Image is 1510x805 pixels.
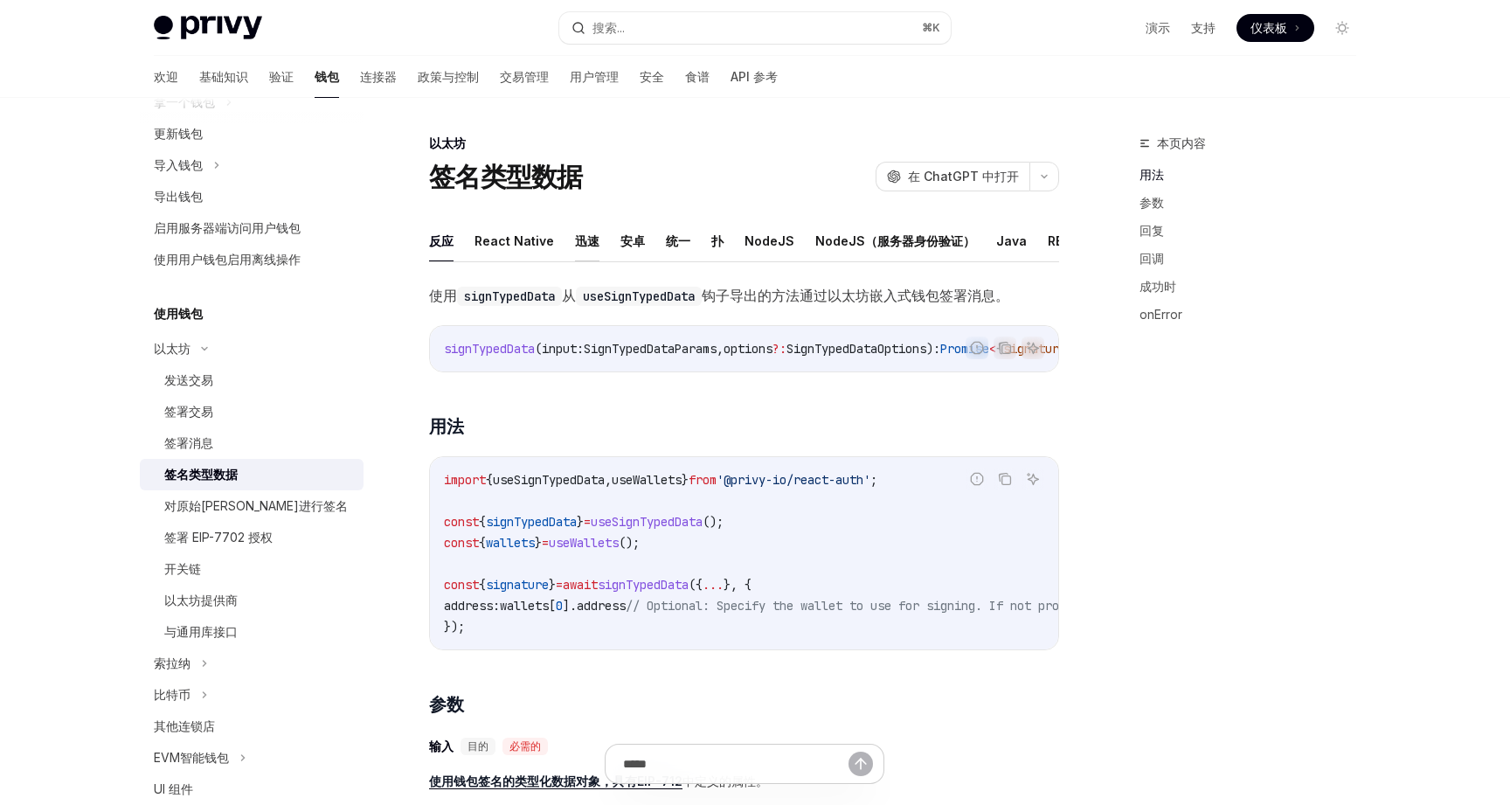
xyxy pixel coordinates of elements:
[1139,307,1182,322] font: onError
[500,69,549,84] font: 交易管理
[577,598,626,614] span: address
[154,687,190,702] font: 比特币
[1139,223,1164,238] font: 回复
[444,535,479,551] span: const
[1139,217,1370,245] a: 回复
[666,233,690,248] font: 统一
[682,472,689,488] span: }
[140,711,364,742] a: 其他连锁店
[500,598,549,614] span: wallets
[140,774,364,805] a: UI 组件
[717,341,724,357] span: ,
[549,598,556,614] span: [
[140,427,364,459] a: 签署消息
[731,56,778,98] a: API 参考
[724,577,752,593] span: }, {
[140,364,364,396] a: 发送交易
[908,169,1019,184] font: 在 ChatGPT 中打开
[563,577,598,593] span: await
[620,220,645,261] button: 安卓
[685,56,710,98] a: 食谱
[772,341,786,357] span: ?:
[164,593,238,607] font: 以太坊提供商
[575,233,599,248] font: 迅速
[444,514,479,530] span: const
[154,252,301,267] font: 使用用户钱包启用离线操作
[703,577,724,593] span: ...
[479,577,486,593] span: {
[577,514,584,530] span: }
[154,189,203,204] font: 导出钱包
[584,514,591,530] span: =
[562,287,576,304] font: 从
[429,416,463,437] font: 用法
[1139,189,1370,217] a: 参数
[576,287,702,306] code: useSignTypedData
[164,435,213,450] font: 签署消息
[360,69,397,84] font: 连接器
[1139,273,1370,301] a: 成功时
[444,598,500,614] span: address:
[429,220,454,261] button: 反应
[1139,279,1176,294] font: 成功时
[685,69,710,84] font: 食谱
[1139,161,1370,189] a: 用法
[1191,19,1216,37] a: 支持
[591,514,703,530] span: useSignTypedData
[1139,245,1370,273] a: 回调
[474,233,554,248] font: React Native
[711,233,724,248] font: 扑
[493,472,605,488] span: useSignTypedData
[786,341,926,357] span: SignTypedDataOptions
[731,69,778,84] font: API 参考
[559,12,951,44] button: 搜索...⌘K
[711,220,724,261] button: 扑
[542,341,577,357] span: input
[154,16,262,40] img: 灯光标志
[966,337,988,359] button: 报告错误代码
[717,472,870,488] span: '@privy-io/react-auth'
[745,233,794,248] font: NodeJS
[140,396,364,427] a: 签署交易
[542,535,549,551] span: =
[535,341,542,357] span: (
[1022,468,1044,490] button: 询问人工智能
[269,69,294,84] font: 验证
[620,233,645,248] font: 安卓
[1048,220,1103,261] button: REST API
[429,739,454,754] font: 输入
[140,459,364,490] a: 签名类型数据
[154,220,301,235] font: 启用服务器端访问用户钱包
[164,530,273,545] font: 签署 EIP-7702 授权
[486,514,577,530] span: signTypedData
[1139,195,1164,210] font: 参数
[164,404,213,419] font: 签署交易
[444,577,479,593] span: const
[486,472,493,488] span: {
[140,244,364,275] a: 使用用户钱包启用离线操作
[1139,167,1164,182] font: 用法
[666,220,690,261] button: 统一
[444,341,535,357] span: signTypedData
[996,233,1027,248] font: Java
[640,69,664,84] font: 安全
[154,750,229,765] font: EVM智能钱包
[140,118,364,149] a: 更新钱包
[724,341,772,357] span: options
[1022,337,1044,359] button: 询问人工智能
[1139,251,1164,266] font: 回调
[474,220,554,261] button: React Native
[549,535,619,551] span: useWallets
[849,752,873,776] button: 发送消息
[140,616,364,648] a: 与通用库接口
[549,577,556,593] span: }
[140,553,364,585] a: 开关链
[1146,19,1170,37] a: 演示
[626,598,1318,614] span: // Optional: Specify the wallet to use for signing. If not provided, the first wallet will be used.
[154,656,190,670] font: 索拉纳
[940,341,989,357] span: Promise
[570,69,619,84] font: 用户管理
[584,341,717,357] span: SignTypedDataParams
[1146,20,1170,35] font: 演示
[140,490,364,522] a: 对原始[PERSON_NAME]进行签名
